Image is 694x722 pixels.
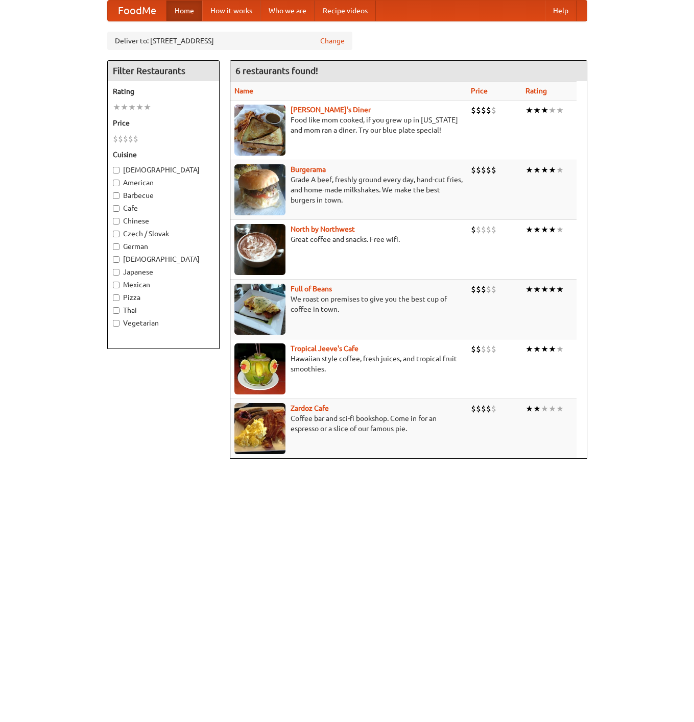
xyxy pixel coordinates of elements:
[234,175,463,205] p: Grade A beef, freshly ground every day, hand-cut fries, and home-made milkshakes. We make the bes...
[315,1,376,21] a: Recipe videos
[143,102,151,113] li: ★
[113,165,214,175] label: [DEMOGRAPHIC_DATA]
[113,150,214,160] h5: Cuisine
[113,178,214,188] label: American
[556,284,564,295] li: ★
[113,318,214,328] label: Vegetarian
[533,224,541,235] li: ★
[476,105,481,116] li: $
[491,343,496,355] li: $
[234,105,285,156] img: sallys.jpg
[113,118,214,128] h5: Price
[548,403,556,414] li: ★
[525,87,547,95] a: Rating
[556,403,564,414] li: ★
[234,294,463,314] p: We roast on premises to give you the best cup of coffee in town.
[533,284,541,295] li: ★
[486,224,491,235] li: $
[291,165,326,173] b: Burgerama
[541,224,548,235] li: ★
[113,292,214,303] label: Pizza
[541,343,548,355] li: ★
[548,224,556,235] li: ★
[113,241,214,252] label: German
[123,133,128,144] li: $
[491,284,496,295] li: $
[533,105,541,116] li: ★
[476,164,481,176] li: $
[476,403,481,414] li: $
[128,102,136,113] li: ★
[525,224,533,235] li: ★
[471,105,476,116] li: $
[525,403,533,414] li: ★
[113,216,214,226] label: Chinese
[113,282,119,288] input: Mexican
[108,1,166,21] a: FoodMe
[556,224,564,235] li: ★
[113,269,119,276] input: Japanese
[128,133,133,144] li: $
[113,307,119,314] input: Thai
[166,1,202,21] a: Home
[235,66,318,76] ng-pluralize: 6 restaurants found!
[234,413,463,434] p: Coffee bar and sci-fi bookshop. Come in for an espresso or a slice of our famous pie.
[291,285,332,293] a: Full of Beans
[541,403,548,414] li: ★
[476,284,481,295] li: $
[471,403,476,414] li: $
[533,343,541,355] li: ★
[234,164,285,215] img: burgerama.jpg
[556,164,564,176] li: ★
[541,164,548,176] li: ★
[136,102,143,113] li: ★
[234,354,463,374] p: Hawaiian style coffee, fresh juices, and tropical fruit smoothies.
[113,243,119,250] input: German
[107,32,352,50] div: Deliver to: [STREET_ADDRESS]
[556,343,564,355] li: ★
[291,106,371,114] a: [PERSON_NAME]'s Diner
[533,164,541,176] li: ★
[260,1,315,21] a: Who we are
[545,1,577,21] a: Help
[486,403,491,414] li: $
[533,403,541,414] li: ★
[113,190,214,201] label: Barbecue
[234,284,285,335] img: beans.jpg
[291,404,329,412] a: Zardoz Cafe
[481,224,486,235] li: $
[491,105,496,116] li: $
[481,284,486,295] li: $
[481,403,486,414] li: $
[234,87,253,95] a: Name
[491,164,496,176] li: $
[548,284,556,295] li: ★
[113,86,214,96] h5: Rating
[471,87,488,95] a: Price
[234,403,285,454] img: zardoz.jpg
[481,105,486,116] li: $
[486,343,491,355] li: $
[113,231,119,237] input: Czech / Slovak
[113,203,214,213] label: Cafe
[471,284,476,295] li: $
[113,229,214,239] label: Czech / Slovak
[541,284,548,295] li: ★
[525,164,533,176] li: ★
[548,164,556,176] li: ★
[113,167,119,173] input: [DEMOGRAPHIC_DATA]
[486,164,491,176] li: $
[548,105,556,116] li: ★
[113,205,119,212] input: Cafe
[234,224,285,275] img: north.jpg
[234,234,463,244] p: Great coffee and snacks. Free wifi.
[486,105,491,116] li: $
[113,256,119,263] input: [DEMOGRAPHIC_DATA]
[113,218,119,225] input: Chinese
[320,36,345,46] a: Change
[291,225,355,233] a: North by Northwest
[234,343,285,394] img: jeeves.jpg
[202,1,260,21] a: How it works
